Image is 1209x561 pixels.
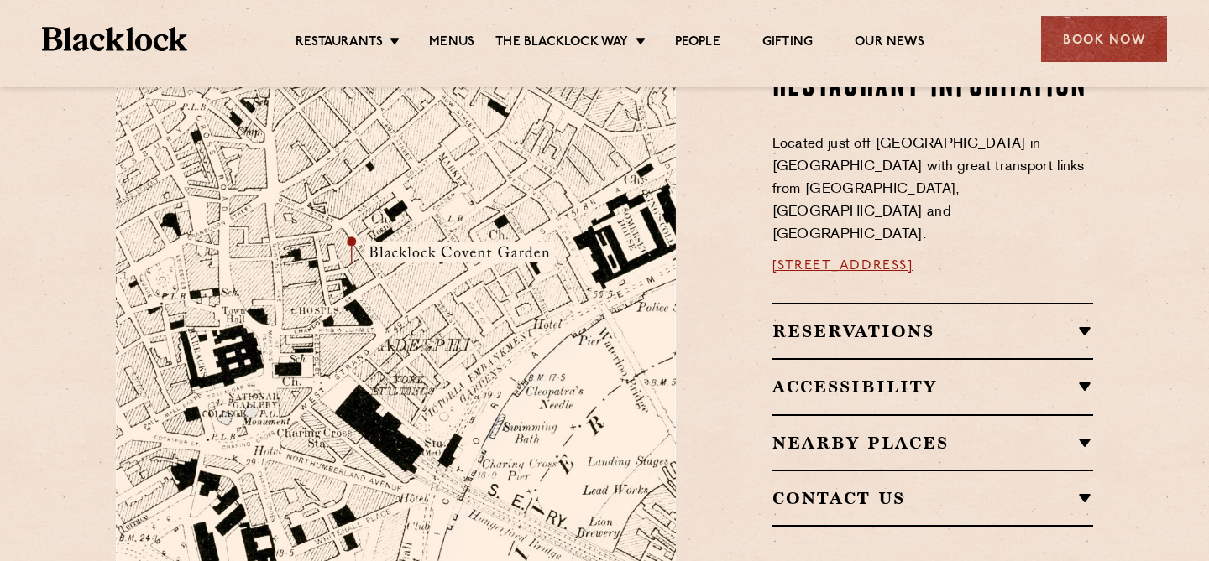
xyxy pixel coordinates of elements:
h2: Restaurant information [772,66,1094,108]
h2: Nearby Places [772,433,1094,453]
a: Our News [855,34,924,53]
h2: Reservations [772,321,1094,341]
a: The Blacklock Way [495,34,628,53]
a: [STREET_ADDRESS] [772,259,913,273]
a: People [675,34,720,53]
a: Menus [429,34,474,53]
h2: Accessibility [772,377,1094,397]
a: Restaurants [296,34,383,53]
h2: Contact Us [772,488,1094,508]
a: Gifting [762,34,813,53]
img: BL_Textured_Logo-footer-cropped.svg [42,27,187,51]
div: Book Now [1041,16,1167,62]
span: Located just off [GEOGRAPHIC_DATA] in [GEOGRAPHIC_DATA] with great transport links from [GEOGRAPH... [772,138,1085,242]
